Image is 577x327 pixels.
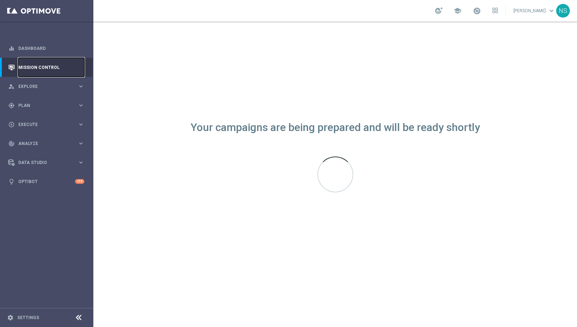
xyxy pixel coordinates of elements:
i: person_search [8,83,15,90]
button: track_changes Analyze keyboard_arrow_right [8,141,85,146]
i: play_circle_outline [8,121,15,128]
div: Mission Control [8,58,84,77]
i: lightbulb [8,178,15,185]
i: keyboard_arrow_right [78,83,84,90]
button: play_circle_outline Execute keyboard_arrow_right [8,122,85,127]
a: Optibot [18,172,75,191]
div: Analyze [8,140,78,147]
i: keyboard_arrow_right [78,159,84,166]
div: Plan [8,102,78,109]
a: [PERSON_NAME]keyboard_arrow_down [513,5,556,16]
i: keyboard_arrow_right [78,140,84,147]
i: keyboard_arrow_right [78,102,84,109]
button: person_search Explore keyboard_arrow_right [8,84,85,89]
div: Explore [8,83,78,90]
span: Data Studio [18,160,78,165]
i: settings [7,314,14,321]
div: Dashboard [8,39,84,58]
button: lightbulb Optibot +10 [8,179,85,184]
button: Mission Control [8,65,85,70]
a: Mission Control [18,58,84,77]
button: Data Studio keyboard_arrow_right [8,160,85,165]
div: Your campaigns are being prepared and will be ready shortly [191,125,480,131]
span: Execute [18,122,78,127]
div: +10 [75,179,84,184]
i: gps_fixed [8,102,15,109]
span: Explore [18,84,78,89]
i: keyboard_arrow_right [78,121,84,128]
i: track_changes [8,140,15,147]
div: Data Studio [8,159,78,166]
button: equalizer Dashboard [8,46,85,51]
a: Dashboard [18,39,84,58]
button: gps_fixed Plan keyboard_arrow_right [8,103,85,108]
span: school [453,7,461,15]
i: equalizer [8,45,15,52]
div: NS [556,4,570,18]
span: Analyze [18,141,78,146]
span: keyboard_arrow_down [548,7,555,15]
div: Execute [8,121,78,128]
span: Plan [18,103,78,108]
div: Optibot [8,172,84,191]
a: Settings [17,316,39,320]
